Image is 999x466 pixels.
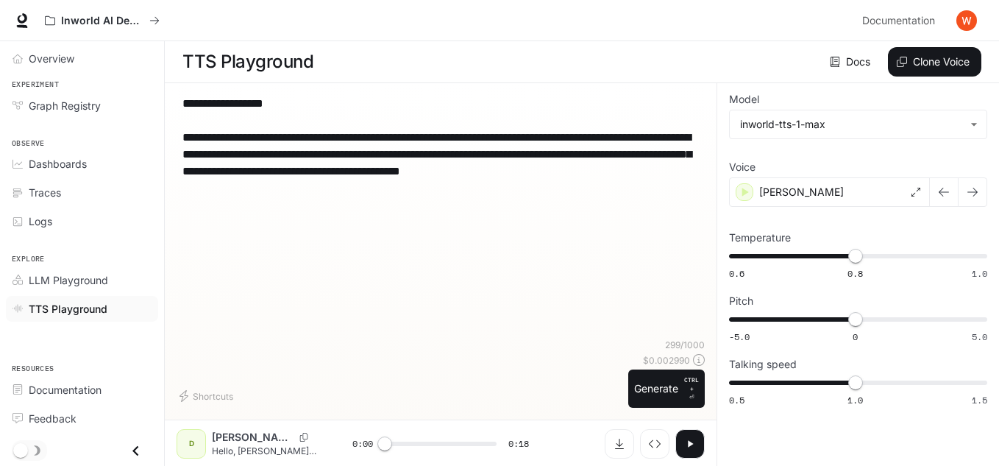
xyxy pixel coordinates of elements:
[6,93,158,119] a: Graph Registry
[729,296,753,306] p: Pitch
[212,445,317,457] p: Hello, [PERSON_NAME], I hope this message finds you well. I would like to inquire about your pref...
[6,406,158,431] a: Feedback
[352,437,373,451] span: 0:00
[972,267,987,280] span: 1.0
[972,331,987,343] span: 5.0
[729,394,744,406] span: 0.5
[6,377,158,403] a: Documentation
[6,208,158,234] a: Logs
[29,382,102,398] span: Documentation
[212,430,294,445] p: [PERSON_NAME]
[729,233,791,243] p: Temperature
[729,162,756,172] p: Voice
[6,296,158,322] a: TTS Playground
[29,213,52,229] span: Logs
[13,442,28,458] span: Dark mode toggle
[177,384,239,408] button: Shortcuts
[119,436,152,466] button: Close drawer
[856,6,946,35] a: Documentation
[182,47,313,77] h1: TTS Playground
[6,151,158,177] a: Dashboards
[628,370,705,408] button: GenerateCTRL +⏎
[29,411,77,426] span: Feedback
[956,10,977,31] img: User avatar
[684,375,699,402] p: ⏎
[29,301,107,317] span: TTS Playground
[684,375,699,393] p: CTRL +
[759,185,844,200] p: [PERSON_NAME]
[827,47,876,77] a: Docs
[640,429,669,459] button: Inspect
[853,331,858,343] span: 0
[294,433,314,442] button: Copy Voice ID
[508,437,529,451] span: 0:18
[29,98,101,113] span: Graph Registry
[61,15,143,27] p: Inworld AI Demos
[29,185,61,200] span: Traces
[729,331,750,343] span: -5.0
[972,394,987,406] span: 1.5
[729,267,744,280] span: 0.6
[952,6,981,35] button: User avatar
[605,429,634,459] button: Download audio
[730,110,986,138] div: inworld-tts-1-max
[29,156,87,172] span: Dashboards
[38,6,166,35] button: All workspaces
[740,117,963,132] div: inworld-tts-1-max
[29,51,74,66] span: Overview
[862,12,935,30] span: Documentation
[6,46,158,71] a: Overview
[847,267,863,280] span: 0.8
[179,432,203,456] div: D
[847,394,863,406] span: 1.0
[729,359,797,370] p: Talking speed
[6,267,158,293] a: LLM Playground
[729,94,759,105] p: Model
[6,180,158,205] a: Traces
[29,272,108,288] span: LLM Playground
[888,47,981,77] button: Clone Voice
